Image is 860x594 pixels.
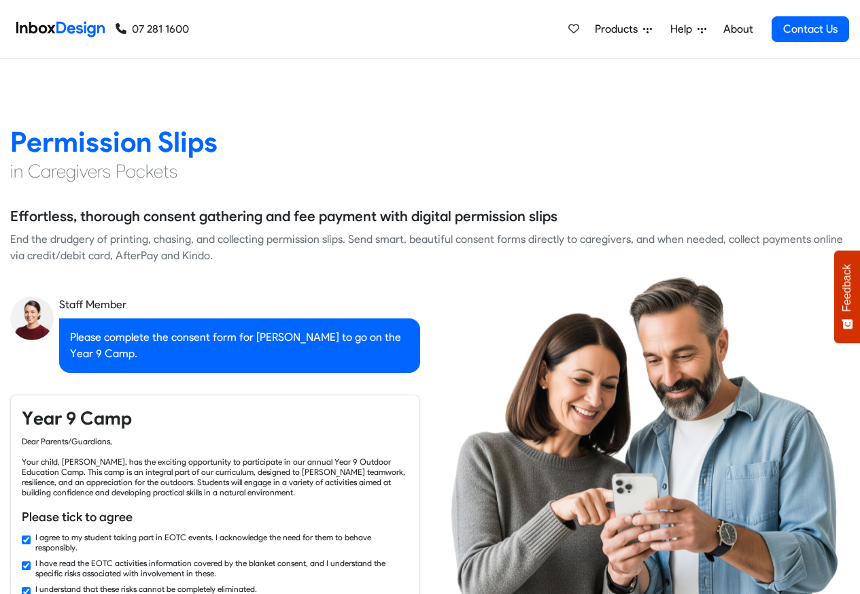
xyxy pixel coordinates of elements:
div: End the drudgery of printing, chasing, and collecting permission slips. Send smart, beautiful con... [10,231,850,264]
h5: Effortless, thorough consent gathering and fee payment with digital permission slips [10,206,557,227]
label: I have read the EOTC activities information covered by the blanket consent, and I understand the ... [35,558,409,578]
h2: Permission Slips [10,125,850,159]
button: Feedback - Show survey [834,250,860,343]
a: Contact Us [772,16,849,42]
div: Dear Parents/Guardians, Your child, [PERSON_NAME], has the exciting opportunity to participate in... [22,436,409,497]
a: Products [589,16,657,43]
h4: Year 9 Camp [22,406,409,431]
label: I understand that these risks cannot be completely eliminated. [35,584,257,594]
div: Please complete the consent form for [PERSON_NAME] to go on the Year 9 Camp. [59,318,420,373]
img: staff_avatar.png [10,297,54,340]
label: I agree to my student taking part in EOTC events. I acknowledge the need for them to behave respo... [35,532,409,552]
span: Help [670,21,698,37]
h4: in Caregivers Pockets [10,159,850,184]
a: About [719,16,757,43]
span: Products [595,21,643,37]
div: Staff Member [59,297,420,313]
a: Help [665,16,712,43]
span: Feedback [841,264,853,312]
a: 07 281 1600 [116,21,189,37]
h6: Please tick to agree [22,508,409,526]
